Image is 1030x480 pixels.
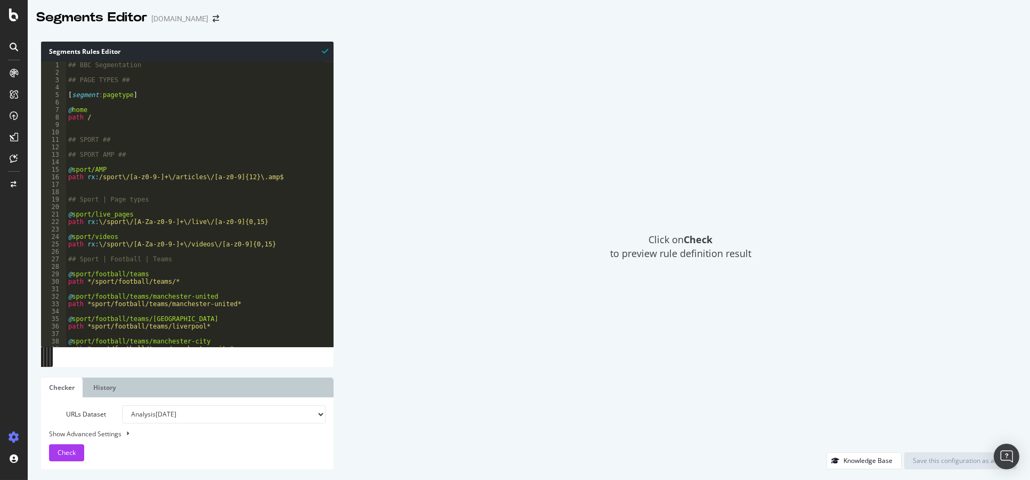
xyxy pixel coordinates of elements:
div: Save this configuration as active [913,456,1008,465]
div: 2 [41,69,66,76]
div: 34 [41,308,66,315]
div: 4 [41,84,66,91]
div: 28 [41,263,66,270]
a: Knowledge Base [826,456,902,465]
span: Syntax is valid [322,46,328,56]
div: 25 [41,241,66,248]
label: URLs Dataset [41,405,114,423]
div: Show Advanced Settings [41,429,318,439]
div: Knowledge Base [844,456,893,465]
a: History [85,378,124,397]
div: 11 [41,136,66,143]
div: 10 [41,129,66,136]
div: 22 [41,218,66,226]
button: Knowledge Base [826,452,902,469]
div: 13 [41,151,66,158]
a: Checker [41,378,83,397]
div: Segments Rules Editor [41,42,334,61]
div: 37 [41,330,66,338]
div: [DOMAIN_NAME] [151,13,208,24]
div: 19 [41,196,66,203]
div: 20 [41,203,66,211]
div: 9 [41,121,66,129]
div: 1 [41,61,66,69]
div: 14 [41,158,66,166]
div: 27 [41,255,66,263]
div: 35 [41,315,66,323]
div: Segments Editor [36,9,147,27]
div: 26 [41,248,66,255]
div: 12 [41,143,66,151]
div: 21 [41,211,66,218]
div: 29 [41,270,66,278]
div: 32 [41,293,66,300]
button: Save this configuration as active [904,452,1017,469]
div: 23 [41,226,66,233]
div: 18 [41,188,66,196]
div: 3 [41,76,66,84]
div: 33 [41,300,66,308]
div: arrow-right-arrow-left [213,15,219,22]
div: Open Intercom Messenger [994,444,1019,469]
div: 15 [41,166,66,173]
div: 30 [41,278,66,285]
div: 17 [41,181,66,188]
div: 31 [41,285,66,293]
div: 8 [41,114,66,121]
div: 38 [41,338,66,345]
div: 7 [41,106,66,114]
div: 39 [41,345,66,353]
button: Check [49,444,84,461]
strong: Check [684,233,712,246]
div: 16 [41,173,66,181]
div: 24 [41,233,66,241]
span: Click on to preview rule definition result [610,233,751,260]
div: 36 [41,323,66,330]
span: Check [58,448,76,457]
div: 6 [41,99,66,106]
div: 5 [41,91,66,99]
